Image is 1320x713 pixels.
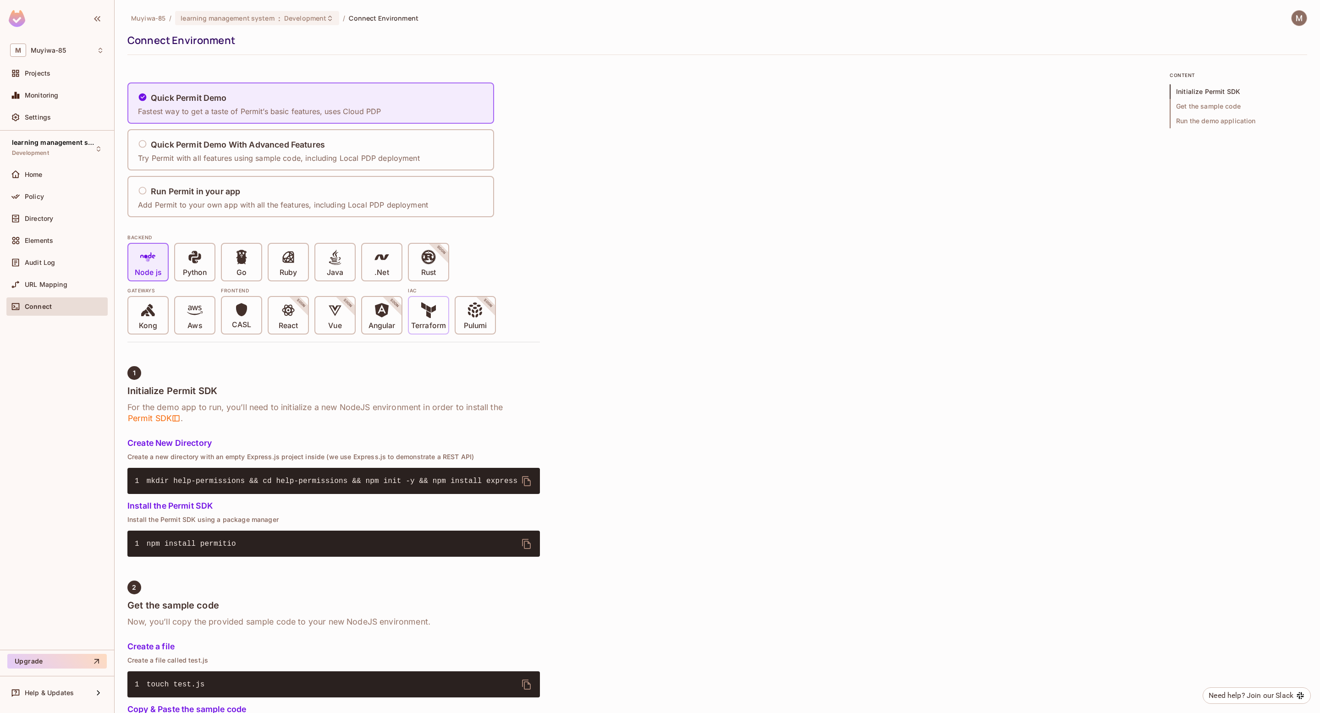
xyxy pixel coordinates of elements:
p: Ruby [280,268,297,277]
p: content [1170,71,1307,79]
h5: Quick Permit Demo With Advanced Features [151,140,325,149]
h6: Now, you’ll copy the provided sample code to your new NodeJS environment. [127,616,540,627]
p: Java [327,268,343,277]
h4: Initialize Permit SDK [127,385,540,396]
button: Upgrade [7,654,107,669]
span: Policy [25,193,44,200]
p: .Net [374,268,389,277]
p: Python [183,268,207,277]
h5: Run Permit in your app [151,187,240,196]
span: Run the demo application [1170,114,1307,128]
p: Aws [187,321,202,330]
span: Audit Log [25,259,55,266]
p: Try Permit with all features using sample code, including Local PDP deployment [138,153,420,163]
p: Create a new directory with an empty Express.js project inside (we use Express.js to demonstrate ... [127,453,540,461]
span: SOON [283,285,319,321]
span: touch test.js [147,680,205,689]
span: 2 [132,584,136,591]
span: 1 [135,476,147,487]
span: SOON [470,285,506,321]
button: delete [516,533,538,555]
span: mkdir help-permissions && cd help-permissions && npm init -y && npm install express [147,477,517,485]
div: Connect Environment [127,33,1303,47]
span: Directory [25,215,53,222]
span: SOON [377,285,412,321]
p: Install the Permit SDK using a package manager [127,516,540,523]
span: 1 [135,538,147,549]
p: Fastest way to get a taste of Permit’s basic features, uses Cloud PDP [138,106,381,116]
span: npm install permitio [147,540,236,548]
span: M [10,44,26,57]
span: : [278,15,281,22]
img: SReyMgAAAABJRU5ErkJggg== [9,10,25,27]
li: / [343,14,345,22]
p: Pulumi [464,321,487,330]
span: Development [284,14,326,22]
h5: Create a file [127,642,540,651]
h5: Quick Permit Demo [151,93,227,103]
span: Projects [25,70,50,77]
img: Muyiwa Femi-Ige [1292,11,1307,26]
span: SOON [423,232,459,268]
span: URL Mapping [25,281,67,288]
h5: Install the Permit SDK [127,501,540,510]
p: Go [236,268,247,277]
h5: Create New Directory [127,439,540,448]
div: Gateways [127,287,215,294]
span: Workspace: Muyiwa-85 [31,47,66,54]
span: Settings [25,114,51,121]
span: 1 [133,369,136,377]
span: Initialize Permit SDK [1170,84,1307,99]
p: Rust [421,268,436,277]
p: CASL [232,320,251,329]
span: Connect Environment [349,14,418,22]
span: 1 [135,679,147,690]
p: Node js [135,268,161,277]
span: Get the sample code [1170,99,1307,114]
p: Create a file called test.js [127,657,540,664]
span: Elements [25,237,53,244]
span: Monitoring [25,92,59,99]
span: Home [25,171,43,178]
h4: Get the sample code [127,600,540,611]
span: Connect [25,303,52,310]
button: delete [516,674,538,696]
span: SOON [330,285,366,321]
span: learning management system [12,139,94,146]
p: Terraform [411,321,446,330]
div: Frontend [221,287,402,294]
span: Help & Updates [25,689,74,697]
div: BACKEND [127,234,540,241]
span: learning management system [181,14,274,22]
span: Development [12,149,49,157]
span: Permit SDK [127,413,181,424]
div: Need help? Join our Slack [1209,690,1293,701]
li: / [169,14,171,22]
p: Angular [368,321,396,330]
p: Vue [328,321,341,330]
div: IAC [408,287,496,294]
p: Kong [139,321,157,330]
h6: For the demo app to run, you’ll need to initialize a new NodeJS environment in order to install t... [127,402,540,424]
p: Add Permit to your own app with all the features, including Local PDP deployment [138,200,428,210]
p: React [279,321,298,330]
span: the active workspace [131,14,165,22]
button: delete [516,470,538,492]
